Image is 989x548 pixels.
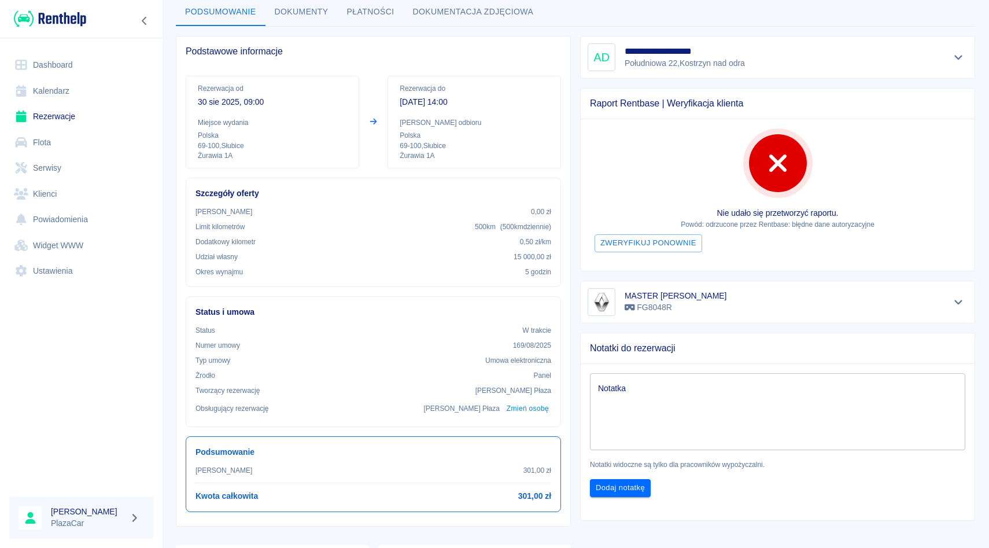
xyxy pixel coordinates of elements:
[949,49,968,65] button: Pokaż szczegóły
[949,294,968,310] button: Pokaż szczegóły
[625,290,726,301] h6: MASTER [PERSON_NAME]
[400,117,549,128] p: [PERSON_NAME] odbioru
[195,340,240,351] p: Numer umowy
[14,9,86,28] img: Renthelp logo
[523,465,551,476] p: 301,00 zł
[534,370,552,381] p: Panel
[590,207,965,219] p: Nie udało się przetworzyć raportu.
[51,517,125,529] p: PlazaCar
[400,96,549,108] p: [DATE] 14:00
[424,403,500,414] p: [PERSON_NAME] Płaza
[590,479,651,497] button: Dodaj notatkę
[9,78,153,104] a: Kalendarz
[195,252,238,262] p: Udział własny
[518,490,551,502] h6: 301,00 zł
[51,506,125,517] h6: [PERSON_NAME]
[9,155,153,181] a: Serwisy
[588,43,615,71] div: AD
[195,446,551,458] h6: Podsumowanie
[198,83,347,94] p: Rezerwacja od
[9,207,153,233] a: Powiadomienia
[475,385,551,396] p: [PERSON_NAME] Płaza
[400,151,549,161] p: Żurawia 1A
[198,141,347,151] p: 69-100 , Słubice
[195,385,260,396] p: Tworzący rezerwację
[520,237,551,247] p: 0,50 zł /km
[500,223,551,231] span: ( 500 km dziennie )
[198,117,347,128] p: Miejsce wydania
[590,343,965,354] span: Notatki do rezerwacji
[625,301,726,314] p: FG8048R
[400,83,549,94] p: Rezerwacja do
[485,355,551,366] p: Umowa elektroniczna
[195,222,245,232] p: Limit kilometrów
[625,57,747,69] p: Południowa 22 , Kostrzyn nad odra
[195,187,551,200] h6: Szczegóły oferty
[9,258,153,284] a: Ustawienia
[9,104,153,130] a: Rezerwacje
[513,340,551,351] p: 169/08/2025
[9,181,153,207] a: Klienci
[198,151,347,161] p: Żurawia 1A
[590,459,965,470] p: Notatki widoczne są tylko dla pracowników wypożyczalni.
[195,370,215,381] p: Żrodło
[198,130,347,141] p: Polska
[595,234,702,252] button: Zweryfikuj ponownie
[590,290,613,314] img: Image
[522,325,551,336] p: W trakcie
[9,9,86,28] a: Renthelp logo
[590,98,965,109] span: Raport Rentbase | Weryfikacja klienta
[400,130,549,141] p: Polska
[400,141,549,151] p: 69-100 , Słubice
[590,219,965,230] p: Powód: odrzucone przez Rentbase: błędne dane autoryzacyjne
[195,403,269,414] p: Obsługujący rezerwację
[195,325,215,336] p: Status
[198,96,347,108] p: 30 sie 2025, 09:00
[525,267,551,277] p: 5 godzin
[9,233,153,259] a: Widget WWW
[195,465,252,476] p: [PERSON_NAME]
[504,400,551,417] button: Zmień osobę
[195,490,258,502] h6: Kwota całkowita
[195,207,252,217] p: [PERSON_NAME]
[195,267,243,277] p: Okres wynajmu
[475,222,551,232] p: 500 km
[186,46,561,57] span: Podstawowe informacje
[195,355,230,366] p: Typ umowy
[514,252,551,262] p: 15 000,00 zł
[9,52,153,78] a: Dashboard
[9,130,153,156] a: Flota
[531,207,551,217] p: 0,00 zł
[136,13,153,28] button: Zwiń nawigację
[195,306,551,318] h6: Status i umowa
[195,237,256,247] p: Dodatkowy kilometr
